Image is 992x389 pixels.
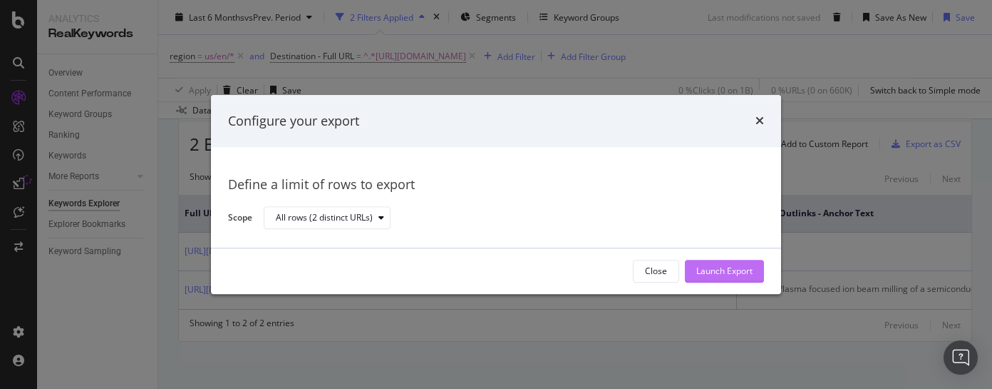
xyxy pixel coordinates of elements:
[228,176,764,195] div: Define a limit of rows to export
[264,207,391,230] button: All rows (2 distinct URLs)
[645,266,667,278] div: Close
[755,112,764,131] div: times
[944,340,978,375] div: Open Intercom Messenger
[633,260,679,283] button: Close
[276,214,373,223] div: All rows (2 distinct URLs)
[211,95,781,294] div: modal
[228,112,359,131] div: Configure your export
[228,211,252,227] label: Scope
[685,260,764,283] button: Launch Export
[696,266,753,278] div: Launch Export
